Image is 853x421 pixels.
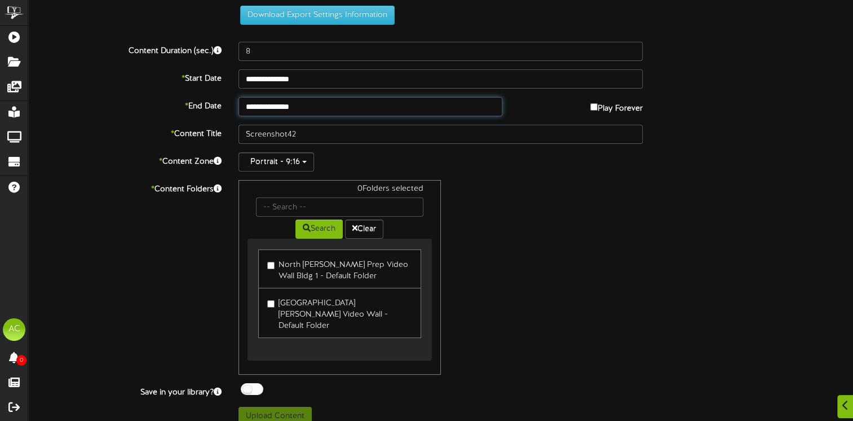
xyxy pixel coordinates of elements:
label: Play Forever [590,97,643,115]
button: Clear [345,220,383,239]
a: Download Export Settings Information [235,11,395,20]
button: Search [295,220,343,239]
span: 0 [16,355,26,366]
label: Start Date [20,69,230,85]
input: North [PERSON_NAME] Prep Video Wall Bldg 1 - Default Folder [267,262,275,269]
label: Content Duration (sec.) [20,42,230,57]
button: Download Export Settings Information [240,6,395,25]
input: Title of this Content [238,125,643,144]
input: -- Search -- [256,198,423,217]
div: 0 Folders selected [247,183,431,198]
input: [GEOGRAPHIC_DATA][PERSON_NAME] Video Wall - Default Folder [267,300,275,308]
label: Content Zone [20,152,230,168]
label: Save in your library? [20,383,230,398]
label: End Date [20,97,230,112]
input: Play Forever [590,103,598,111]
label: Content Folders [20,180,230,195]
label: [GEOGRAPHIC_DATA][PERSON_NAME] Video Wall - Default Folder [267,294,412,332]
div: AC [3,318,25,341]
label: North [PERSON_NAME] Prep Video Wall Bldg 1 - Default Folder [267,256,412,282]
button: Portrait - 9:16 [238,152,314,172]
label: Content Title [20,125,230,140]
